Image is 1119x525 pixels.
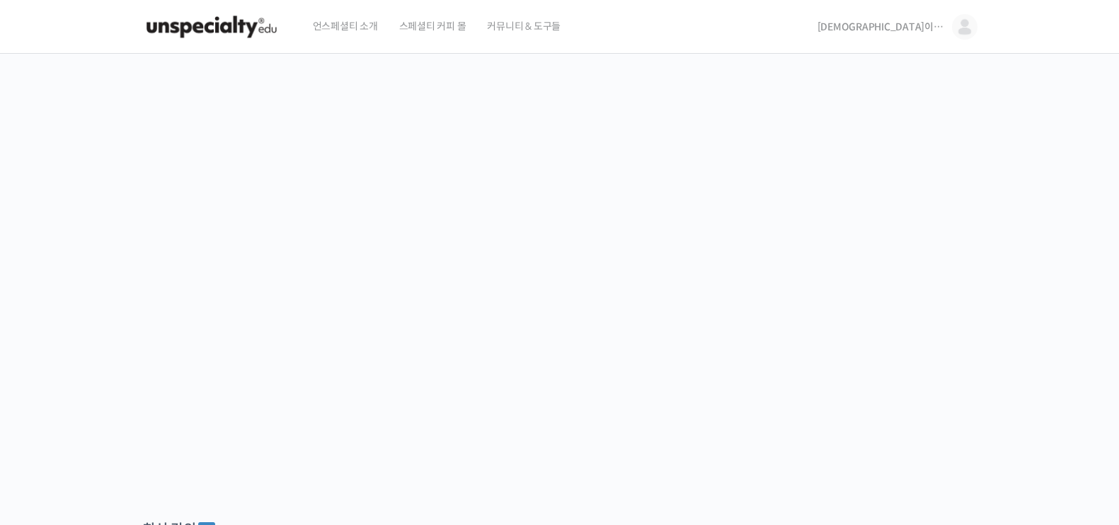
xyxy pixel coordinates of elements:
[817,21,945,33] span: [DEMOGRAPHIC_DATA]이라부러
[14,217,1106,288] p: [PERSON_NAME]을 다하는 당신을 위해, 최고와 함께 만든 커피 클래스
[14,294,1106,314] p: 시간과 장소에 구애받지 않고, 검증된 커리큘럼으로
